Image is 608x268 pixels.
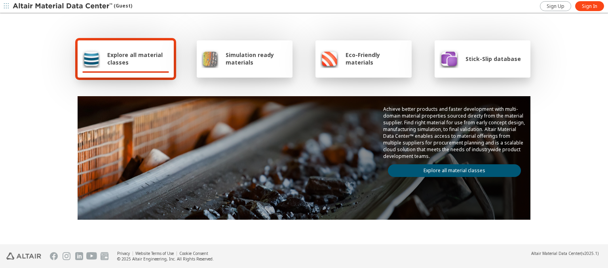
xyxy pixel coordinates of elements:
span: Eco-Friendly materials [346,51,407,66]
a: Privacy [117,251,130,256]
a: Cookie Consent [179,251,208,256]
img: Altair Engineering [6,253,41,260]
a: Explore all material classes [388,164,521,177]
img: Simulation ready materials [201,49,218,68]
img: Eco-Friendly materials [320,49,338,68]
span: Explore all material classes [107,51,169,66]
a: Sign In [575,1,604,11]
span: Simulation ready materials [226,51,288,66]
a: Sign Up [540,1,571,11]
img: Stick-Slip database [439,49,458,68]
img: Altair Material Data Center [13,2,114,10]
div: (Guest) [13,2,132,10]
div: (v2025.1) [531,251,598,256]
p: Achieve better products and faster development with multi-domain material properties sourced dire... [383,106,526,160]
span: Sign Up [547,3,564,10]
img: Explore all material classes [82,49,100,68]
a: Website Terms of Use [135,251,174,256]
div: © 2025 Altair Engineering, Inc. All Rights Reserved. [117,256,214,262]
span: Altair Material Data Center [531,251,581,256]
span: Stick-Slip database [465,55,521,63]
span: Sign In [582,3,597,10]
